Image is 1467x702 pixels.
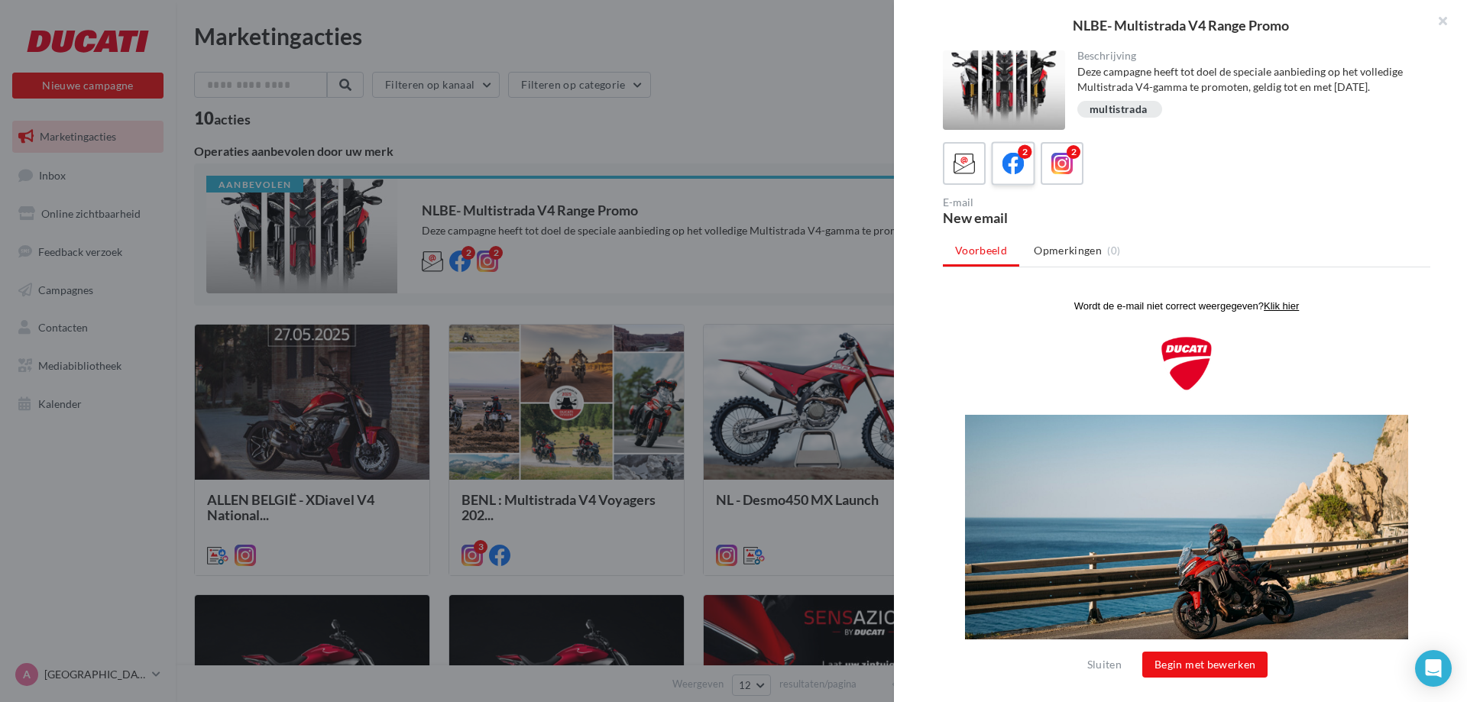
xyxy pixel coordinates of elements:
[1090,104,1148,115] div: multistrada
[1034,243,1102,258] span: Opmerkingen
[217,44,270,100] img: Ducati_Shield_2D_W.png
[1018,145,1031,159] div: 2
[1067,145,1080,159] div: 2
[1077,64,1419,95] div: Deze campagne heeft tot doel de speciale aanbieding op het volledige Multistrada V4-gamma te prom...
[1107,244,1120,257] span: (0)
[943,197,1180,208] div: E-mail
[1081,655,1128,674] button: Sluiten
[918,18,1443,32] div: NLBE- Multistrada V4 Range Promo
[1142,652,1268,678] button: Begin met bewerken
[22,123,465,419] img: DM_Ducati_Multistrada_20240730_01795_UC688712_low.jpg
[23,8,465,20] p: Wordt de e-mail niet correct weergegeven?
[1077,50,1419,61] div: Beschrijving
[1415,650,1452,687] div: Open Intercom Messenger
[943,211,1180,225] div: New email
[321,8,356,20] u: Klik hier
